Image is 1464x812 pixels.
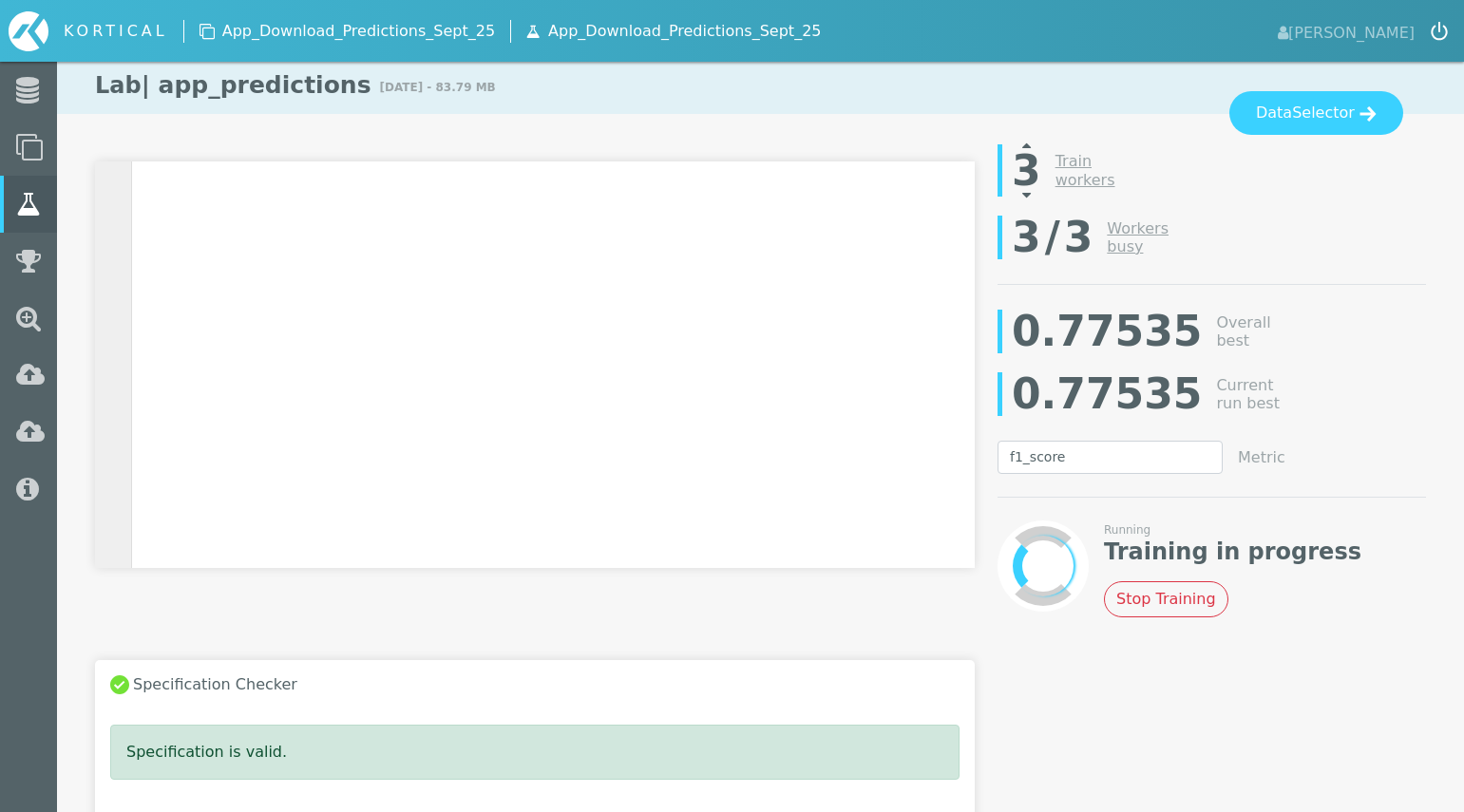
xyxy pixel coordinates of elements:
span: 3 [1064,206,1093,269]
button: Stop Training [1104,581,1228,617]
span: Selector [1292,102,1355,124]
img: icon-logout.svg [1431,22,1448,41]
a: KORTICAL [9,11,183,51]
img: icon-kortical.svg [9,11,48,51]
div: Running [1104,521,1361,538]
a: Train workers [1055,152,1115,188]
div: Overall best [1216,313,1292,349]
button: DataSelector [1229,91,1403,135]
div: Current run best [1216,376,1292,412]
div: 0.77535 [1012,300,1202,363]
img: icon-arrow--light.svg [1359,106,1377,122]
div: KORTICAL [64,20,168,43]
span: 3 [1012,206,1041,269]
span: / [1045,206,1060,269]
h1: Lab [57,57,1464,114]
div: Home [9,11,183,51]
h3: Specification Checker [110,675,960,694]
span: [PERSON_NAME] [1278,18,1415,45]
div: 0.77535 [1012,363,1202,425]
a: Workersbusy [1107,219,1169,255]
span: Specification is valid. [126,743,287,761]
strong: Training in progress [1104,538,1361,566]
img: icon-status--success.svg [110,675,129,694]
div: Metric [1238,448,1285,466]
